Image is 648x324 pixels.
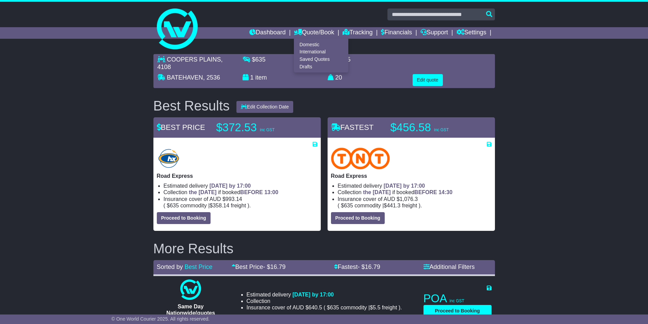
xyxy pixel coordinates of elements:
[413,74,443,86] button: Edit quote
[343,27,372,39] a: Tracking
[255,74,267,81] span: item
[252,56,266,63] span: $
[434,127,449,132] span: inc GST
[423,263,475,270] a: Additional Filters
[210,183,251,189] span: [DATE] by 17:00
[247,298,402,304] li: Collection
[338,202,422,209] span: ( ).
[331,123,374,132] span: FASTEST
[264,189,278,195] span: 13:00
[363,189,391,195] span: the [DATE]
[344,203,353,208] span: 635
[414,189,437,195] span: BEFORE
[164,202,251,209] span: ( ).
[331,173,492,179] p: Road Express
[270,263,286,270] span: 16.79
[373,305,380,310] span: 5.5
[112,316,210,322] span: © One World Courier 2025. All rights reserved.
[354,203,381,208] span: Commodity
[255,56,266,63] span: 635
[400,196,418,202] span: 1,076.3
[164,196,242,202] span: Insurance cover of AUD $
[180,279,201,300] img: One World Courier: Same Day Nationwide(quotes take 0.5-1 hour)
[247,291,402,298] li: Estimated delivery
[331,148,390,169] img: TNT Domestic: Road Express
[157,56,223,70] span: , 4108
[170,203,179,208] span: 635
[382,305,397,310] span: Freight
[338,196,418,202] span: Insurance cover of AUD $
[450,299,464,303] span: inc GST
[236,101,293,113] button: Edit Collection Date
[294,27,334,39] a: Quote/Book
[231,203,246,208] span: Freight
[167,74,203,81] span: BATEHAVEN
[338,189,492,195] li: Collection
[330,305,339,310] span: 635
[164,183,317,189] li: Estimated delivery
[420,27,448,39] a: Support
[340,305,367,310] span: Commodity
[157,148,181,169] img: Hunter Express: Road Express
[335,74,342,81] span: 20
[391,121,476,134] p: $456.58
[157,212,211,224] button: Proceed to Booking
[249,27,286,39] a: Dashboard
[157,263,183,270] span: Sorted by
[153,241,495,256] h2: More Results
[402,203,417,208] span: Freight
[250,74,254,81] span: 1
[260,127,275,132] span: inc GST
[382,203,384,208] span: |
[189,189,216,195] span: the [DATE]
[216,121,301,134] p: $372.53
[166,304,215,322] span: Same Day Nationwide(quotes take 0.5-1 hour)
[294,41,348,48] a: Domestic
[323,304,402,311] span: ( ).
[334,263,380,270] a: Fastest- $16.79
[165,203,248,208] span: $ $
[232,263,286,270] a: Best Price- $16.79
[387,203,400,208] span: 441.3
[263,263,286,270] span: - $
[189,189,278,195] span: if booked
[326,305,399,310] span: $ $
[368,305,370,310] span: |
[381,27,412,39] a: Financials
[203,74,220,81] span: , 2536
[293,292,334,297] span: [DATE] by 17:00
[365,263,380,270] span: 16.79
[150,98,233,113] div: Best Results
[167,56,221,63] span: COOPERS PLAINS
[423,305,492,317] button: Proceed to Booking
[358,263,380,270] span: - $
[208,203,210,208] span: |
[180,203,206,208] span: Commodity
[309,305,322,310] span: 640.5
[363,189,452,195] span: if booked
[157,173,317,179] p: Road Express
[384,183,425,189] span: [DATE] by 17:00
[226,196,242,202] span: 993.14
[456,27,486,39] a: Settings
[294,39,348,72] div: Quote/Book
[294,63,348,70] a: Drafts
[164,189,317,195] li: Collection
[339,203,419,208] span: $ $
[438,189,452,195] span: 14:30
[157,123,205,132] span: BEST PRICE
[423,292,492,305] p: POA
[247,304,322,311] span: Insurance cover of AUD $
[294,56,348,63] a: Saved Quotes
[338,183,492,189] li: Estimated delivery
[240,189,263,195] span: BEFORE
[294,48,348,56] a: International
[185,263,213,270] a: Best Price
[331,212,385,224] button: Proceed to Booking
[213,203,229,208] span: 358.14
